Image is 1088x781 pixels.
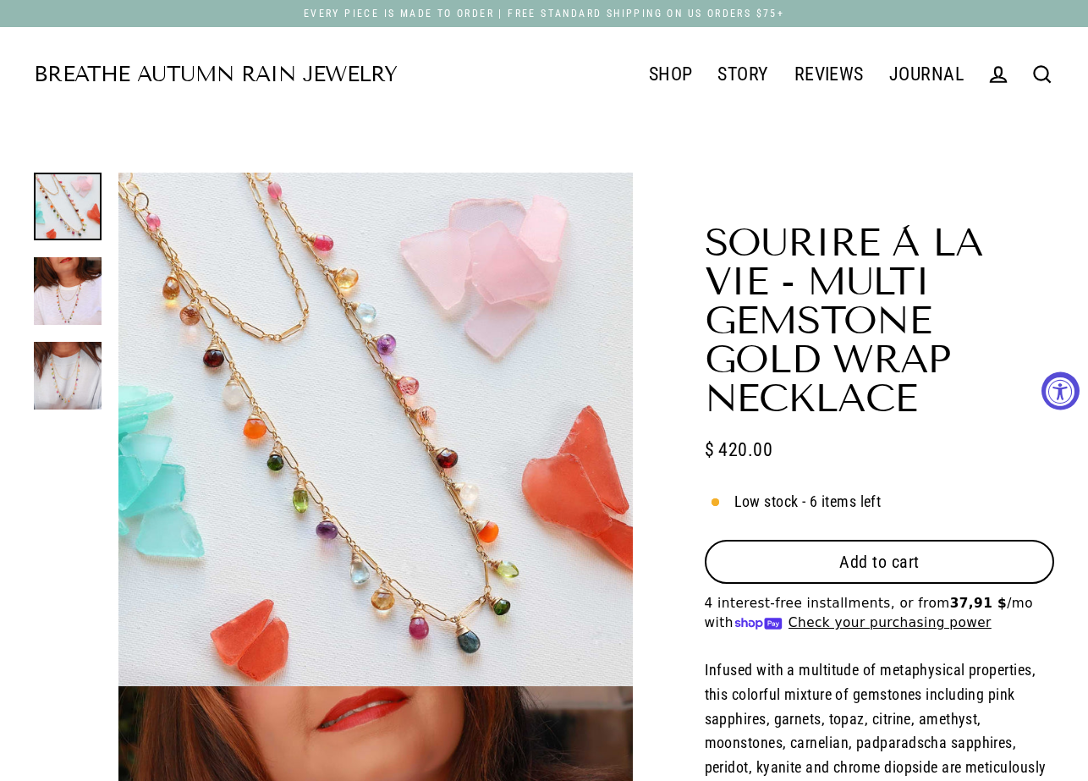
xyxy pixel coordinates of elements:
a: REVIEWS [782,53,876,96]
span: Add to cart [839,552,920,572]
a: JOURNAL [876,53,976,96]
button: Add to cart [705,540,1054,584]
img: Sourire à la Vie - Multi Gemstone Gold Wrap Necklace life style alt image | Breathe Autumn Rain A... [34,342,102,410]
img: Sourire à la Vie - Multi Gemstone Gold Wrap Necklace life style image | Breathe Autumn Rain Artis... [34,257,102,325]
a: SHOP [636,53,706,96]
div: Primary [397,52,976,96]
a: Breathe Autumn Rain Jewelry [34,64,397,85]
span: $ 420.00 [705,435,773,465]
a: STORY [705,53,781,96]
span: Low stock - 6 items left [734,490,882,514]
h1: Sourire à la Vie - Multi Gemstone Gold Wrap Necklace [705,223,1054,418]
button: Accessibility Widget, click to open [1041,371,1080,410]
